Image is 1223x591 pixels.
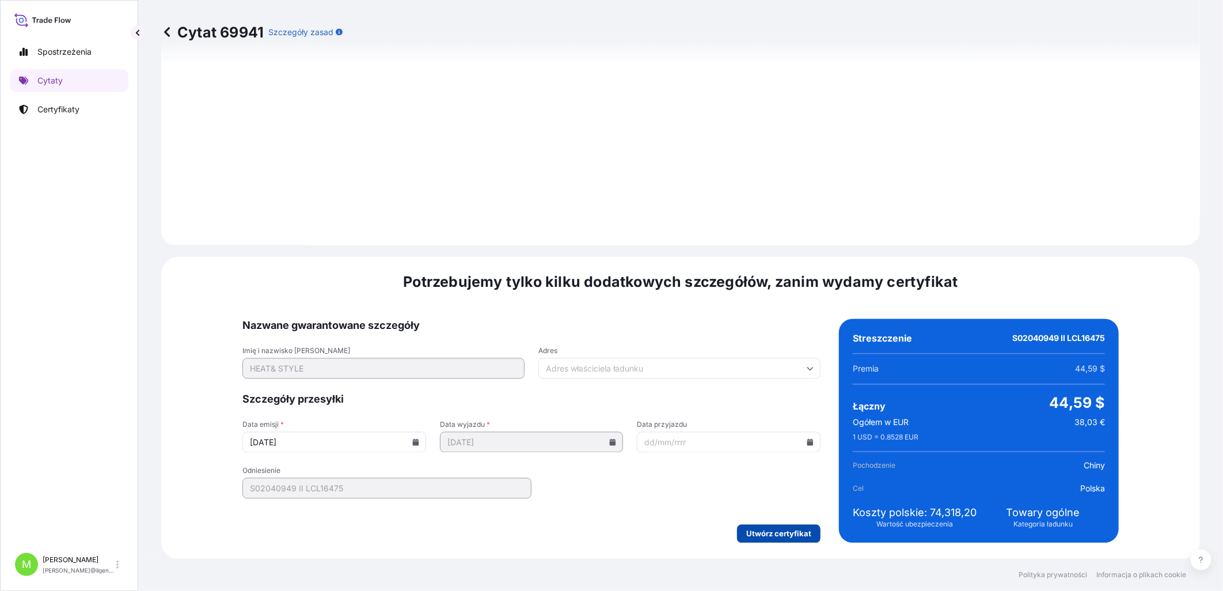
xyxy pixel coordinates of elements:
[1019,570,1087,579] a: Polityka prywatności
[1084,460,1105,472] span: Chiny
[853,433,918,442] span: 1 USD = 0.8528 EUR
[177,23,264,41] font: Cytat 69941
[242,420,279,429] font: Data emisji
[10,98,128,121] a: Certyfikaty
[242,467,280,475] font: Odniesienie
[242,319,821,333] span: Nazwane gwarantowane szczegóły
[242,347,350,355] font: Imię i nazwisko [PERSON_NAME]
[242,478,531,499] input: Twoje wewnętrzne odniesienie
[1075,363,1105,375] span: 44,59 $
[37,46,92,58] p: Spostrzeżenia
[1050,394,1105,412] span: 44,59 $
[853,333,912,344] span: Streszczenie
[37,75,63,86] p: Cytaty
[1096,570,1186,579] a: Informacja o plikach cookie
[242,432,426,453] input: dd/mm/rrrr
[853,460,917,472] span: Pochodzenie
[268,26,333,38] p: Szczegóły zasad
[737,525,821,543] button: Utwórz certyfikat
[22,559,31,570] span: M
[538,358,821,379] input: Adres właściciela ładunku
[440,432,624,453] input: dd/mm/rrrr
[10,40,128,63] a: Spostrzeżenia
[1006,506,1080,520] span: Towary ogólne
[637,420,687,429] font: Data przyjazdu
[853,401,886,412] span: Łączny
[853,483,917,495] span: Cel
[403,274,958,291] font: Potrzebujemy tylko kilku dodatkowych szczegółów, zanim wydamy certyfikat
[538,347,557,355] font: Adres
[1012,333,1105,344] span: S02040949 II LCL16475
[746,528,811,540] p: Utwórz certyfikat
[242,393,821,407] span: Szczegóły przesyłki
[637,432,821,453] input: dd/mm/rrrr
[876,520,953,529] span: Wartość ubezpieczenia
[853,506,977,520] span: Koszty polskie: 74,318,20
[37,104,79,115] p: Certyfikaty
[1013,520,1073,529] span: Kategoria ładunku
[853,417,909,429] span: Ogółem w EUR
[440,420,485,429] font: Data wyjazdu
[1074,417,1105,429] span: 38,03 €
[853,363,879,375] span: Premia
[1080,483,1105,495] span: Polska
[10,69,128,92] a: Cytaty
[43,555,114,565] p: [PERSON_NAME]
[43,567,114,574] p: [PERSON_NAME]@ligentia.globalny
